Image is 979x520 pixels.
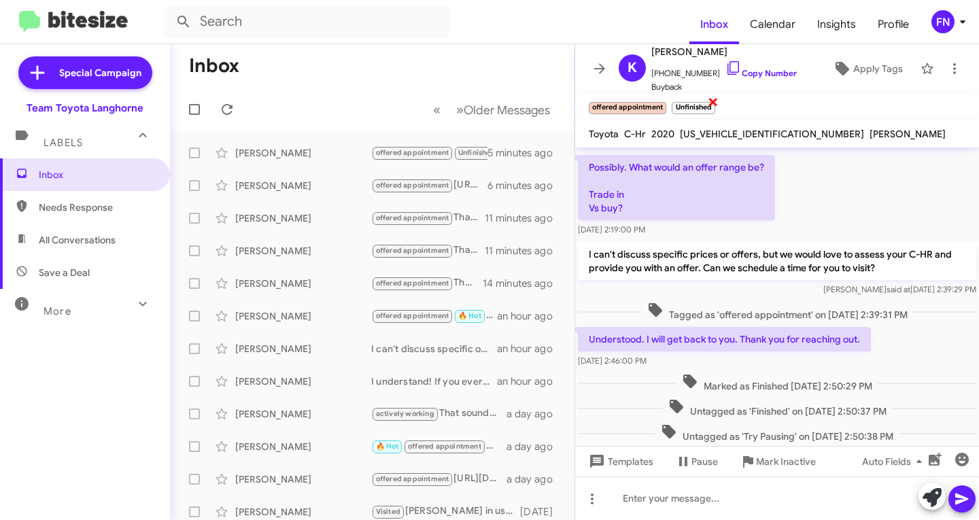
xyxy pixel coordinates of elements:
[806,5,867,44] a: Insights
[663,398,892,418] span: Untagged as 'Finished' on [DATE] 2:50:37 PM
[642,302,913,322] span: Tagged as 'offered appointment' on [DATE] 2:39:31 PM
[887,284,910,294] span: said at
[376,279,449,288] span: offered appointment
[853,56,903,81] span: Apply Tags
[235,309,371,323] div: [PERSON_NAME]
[756,449,816,474] span: Mark Inactive
[676,373,878,393] span: Marked as Finished [DATE] 2:50:29 PM
[376,148,449,157] span: offered appointment
[651,80,797,94] span: Buyback
[589,102,666,114] small: offered appointment
[506,472,564,486] div: a day ago
[497,375,564,388] div: an hour ago
[870,128,946,140] span: [PERSON_NAME]
[39,201,154,214] span: Needs Response
[851,449,938,474] button: Auto Fields
[39,168,154,181] span: Inbox
[376,442,399,451] span: 🔥 Hot
[578,224,645,235] span: [DATE] 2:19:00 PM
[371,308,497,324] div: Sounds good!
[235,179,371,192] div: [PERSON_NAME]
[371,243,485,258] div: That's great to hear! Let's schedule a time for you to bring in your vehicle for an evaluation. W...
[575,449,664,474] button: Templates
[235,440,371,453] div: [PERSON_NAME]
[376,311,449,320] span: offered appointment
[651,60,797,80] span: [PHONE_NUMBER]
[371,275,483,291] div: Thanks, we are saving up each week, do all sales require a deposit as cash down? (My first Coroll...
[189,55,239,77] h1: Inbox
[464,103,550,118] span: Older Messages
[371,375,497,388] div: I understand! If you ever reconsider or have any questions in the future, feel free to reach out....
[371,342,497,356] div: I can't discuss specific offers, but I can assure you we’re interested in quality vehicles. Why n...
[371,210,485,226] div: That sounds like a great vehicle! We would love to discuss the possibility of buying your 2025 Ac...
[448,96,558,124] button: Next
[27,101,143,115] div: Team Toyota Langhorne
[235,146,371,160] div: [PERSON_NAME]
[821,56,914,81] button: Apply Tags
[235,472,371,486] div: [PERSON_NAME]
[458,311,481,320] span: 🔥 Hot
[376,181,449,190] span: offered appointment
[376,507,400,516] span: Visited
[506,440,564,453] div: a day ago
[426,96,558,124] nav: Page navigation example
[655,423,899,443] span: Untagged as 'Try Pausing' on [DATE] 2:50:38 PM
[59,66,141,80] span: Special Campaign
[689,5,739,44] a: Inbox
[651,44,797,60] span: [PERSON_NAME]
[729,449,827,474] button: Mark Inactive
[433,101,441,118] span: «
[931,10,955,33] div: FN
[506,407,564,421] div: a day ago
[44,305,71,317] span: More
[497,342,564,356] div: an hour ago
[235,342,371,356] div: [PERSON_NAME]
[235,211,371,225] div: [PERSON_NAME]
[235,277,371,290] div: [PERSON_NAME]
[739,5,806,44] a: Calendar
[680,128,864,140] span: [US_VEHICLE_IDENTIFICATION_NUMBER]
[165,5,450,38] input: Search
[578,155,775,220] p: Possibly. What would an offer range be? Trade in Vs buy?
[44,137,83,149] span: Labels
[39,233,116,247] span: All Conversations
[823,284,976,294] span: [PERSON_NAME] [DATE] 2:39:29 PM
[487,146,564,160] div: 5 minutes ago
[458,148,496,157] span: Unfinished
[235,505,371,519] div: [PERSON_NAME]
[624,128,646,140] span: C-Hr
[18,56,152,89] a: Special Campaign
[589,128,619,140] span: Toyota
[376,409,434,418] span: actively working
[371,438,506,454] div: We are open until 8pm, only about 6 minutes from Sesame!
[235,407,371,421] div: [PERSON_NAME]
[235,375,371,388] div: [PERSON_NAME]
[456,101,464,118] span: »
[920,10,964,33] button: FN
[691,449,718,474] span: Pause
[867,5,920,44] a: Profile
[425,96,449,124] button: Previous
[651,128,674,140] span: 2020
[586,449,653,474] span: Templates
[578,242,976,280] p: I can't discuss specific prices or offers, but we would love to assess your C-HR and provide you ...
[376,246,449,255] span: offered appointment
[628,57,637,79] span: K
[371,145,487,160] div: Understood. I will get back to you. Thank you for reaching out.
[371,504,520,519] div: [PERSON_NAME] in used cars
[39,266,90,279] span: Save a Deal
[371,471,506,487] div: [URL][DOMAIN_NAME]
[672,102,715,114] small: Unfinished
[376,474,449,483] span: offered appointment
[578,356,647,366] span: [DATE] 2:46:00 PM
[664,449,729,474] button: Pause
[578,327,871,351] p: Understood. I will get back to you. Thank you for reaching out.
[408,442,481,451] span: offered appointment
[485,211,564,225] div: 11 minutes ago
[520,505,564,519] div: [DATE]
[862,449,927,474] span: Auto Fields
[497,309,564,323] div: an hour ago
